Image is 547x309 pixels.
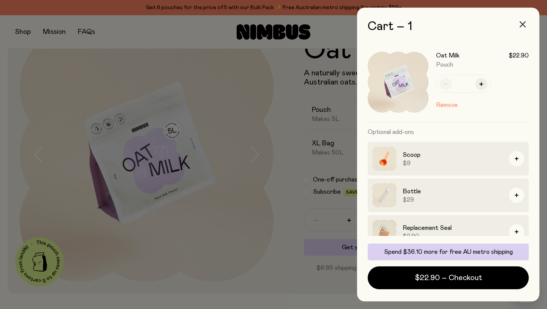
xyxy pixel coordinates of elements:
[403,187,503,196] h3: Bottle
[403,196,503,204] span: $29
[403,150,503,159] h3: Scoop
[372,248,524,256] p: Spend $36.10 more for free AU metro shipping
[403,223,503,233] h3: Replacement Seal
[436,100,458,110] button: Remove
[436,62,453,68] span: Pouch
[368,122,529,142] h3: Optional add-ons
[403,233,503,240] span: $2.90
[403,159,503,167] span: $9
[415,272,482,283] span: $22.90 – Checkout
[509,52,529,59] span: $22.90
[368,266,529,289] button: $22.90 – Checkout
[436,52,460,59] h3: Oat Milk
[368,20,529,33] h2: Cart – 1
